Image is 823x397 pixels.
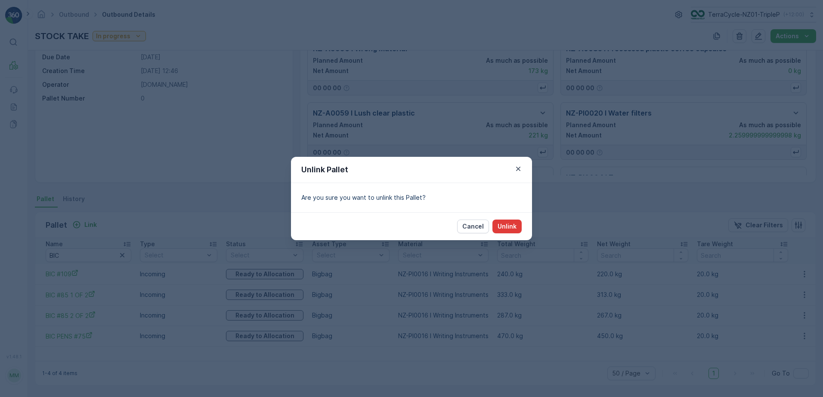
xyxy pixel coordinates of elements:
p: Unlink Pallet [301,164,348,176]
p: Unlink [498,222,517,231]
p: Cancel [462,222,484,231]
p: Are you sure you want to unlink this Pallet? [301,193,522,202]
button: Unlink [492,220,522,233]
button: Cancel [457,220,489,233]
